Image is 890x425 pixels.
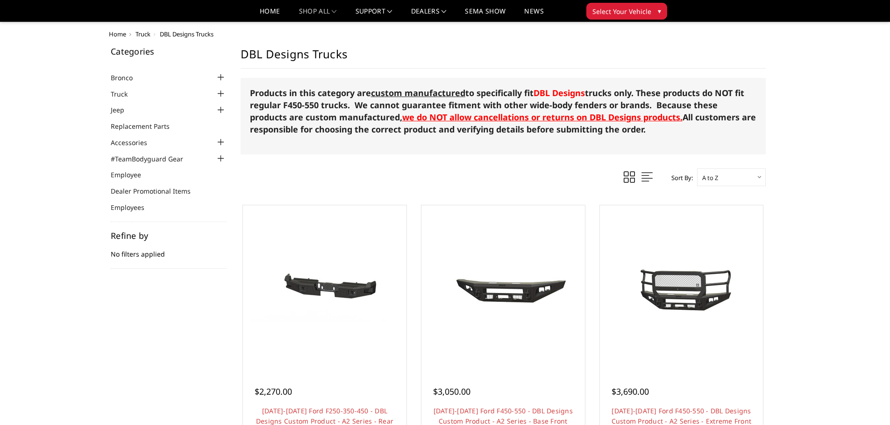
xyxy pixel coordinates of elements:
a: Home [260,8,280,21]
iframe: Chat Widget [843,380,890,425]
h1: DBL Designs Trucks [241,47,766,69]
span: $2,270.00 [255,386,292,397]
div: No filters applied [111,231,227,269]
a: Employees [111,202,156,212]
a: Truck [135,30,150,38]
a: Bronco [111,73,144,83]
a: 2017-2022 Ford F450-550 - DBL Designs Custom Product - A2 Series - Base Front Bumper (winch mount... [424,208,583,366]
a: DBL Designs [534,87,585,98]
span: Select Your Vehicle [592,7,651,16]
button: Select Your Vehicle [586,3,667,20]
a: Home [109,30,126,38]
a: SEMA Show [465,8,506,21]
label: Sort By: [666,171,693,185]
a: 2017-2022 Ford F450-550 - DBL Designs Custom Product - A2 Series - Extreme Front Bumper (winch mo... [602,208,761,366]
a: Truck [111,89,139,99]
a: Dealer Promotional Items [111,186,202,196]
span: $3,050.00 [433,386,470,397]
a: Dealers [411,8,447,21]
a: 2017-2022 Ford F250-350-450 - DBL Designs Custom Product - A2 Series - Rear Bumper 2017-2022 Ford... [245,208,404,366]
a: shop all [299,8,337,21]
a: Jeep [111,105,136,115]
a: Employee [111,170,153,180]
a: Support [356,8,392,21]
span: $3,690.00 [612,386,649,397]
span: ▾ [658,6,661,16]
h5: Categories [111,47,227,56]
span: custom manufactured [371,87,465,98]
strong: we do NOT allow cancellations or returns on DBL Designs products. [402,111,683,123]
a: #TeamBodyguard Gear [111,154,195,164]
a: News [524,8,543,21]
a: Replacement Parts [111,121,181,131]
h5: Refine by [111,231,227,240]
a: Accessories [111,138,159,147]
span: DBL Designs Trucks [160,30,214,38]
strong: Products in this category are to specifically fit trucks only. These products do NOT fit regular ... [250,87,744,123]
